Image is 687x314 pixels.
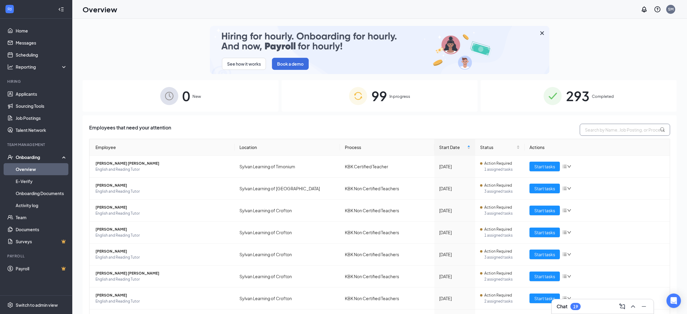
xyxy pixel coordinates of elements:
[529,206,560,215] button: Start tasks
[16,25,67,37] a: Home
[484,248,512,254] span: Action Required
[567,252,571,256] span: down
[16,263,67,275] a: PayrollCrown
[484,298,520,304] span: 2 assigned tasks
[567,164,571,169] span: down
[16,235,67,247] a: SurveysCrown
[484,160,512,166] span: Action Required
[562,252,567,257] span: bars
[484,232,520,238] span: 1 assigned tasks
[7,6,13,12] svg: WorkstreamLogo
[617,302,627,311] button: ComposeMessage
[389,93,410,99] span: In progress
[534,251,555,258] span: Start tasks
[235,288,340,309] td: Sylvan Learning of Crofton
[7,302,13,308] svg: Settings
[539,30,546,37] svg: Cross
[534,207,555,214] span: Start tasks
[235,222,340,244] td: Sylvan Learning of Crofton
[529,228,560,237] button: Start tasks
[629,303,637,310] svg: ChevronUp
[567,186,571,191] span: down
[95,248,230,254] span: [PERSON_NAME]
[668,7,673,12] div: SM
[222,58,266,70] button: See how it works
[95,276,230,282] span: English and Reading Tutor
[16,64,67,70] div: Reporting
[7,142,66,147] div: Team Management
[16,112,67,124] a: Job Postings
[210,26,549,74] img: payroll-small.gif
[562,164,567,169] span: bars
[95,292,230,298] span: [PERSON_NAME]
[580,124,670,136] input: Search by Name, Job Posting, or Process
[484,166,520,173] span: 1 assigned tasks
[95,210,230,216] span: English and Reading Tutor
[534,273,555,280] span: Start tasks
[562,208,567,213] span: bars
[484,204,512,210] span: Action Required
[534,185,555,192] span: Start tasks
[484,182,512,188] span: Action Required
[484,210,520,216] span: 3 assigned tasks
[340,156,434,178] td: KBK Certified Teacher
[529,162,560,171] button: Start tasks
[573,304,578,309] div: 19
[529,250,560,259] button: Start tasks
[16,88,67,100] a: Applicants
[628,302,638,311] button: ChevronUp
[566,85,589,106] span: 293
[340,266,434,288] td: KBK Non Certified Teachers
[95,160,230,166] span: [PERSON_NAME] [PERSON_NAME]
[89,124,171,136] span: Employees that need your attention
[16,163,67,175] a: Overview
[340,222,434,244] td: KBK Non Certified Teachers
[58,6,64,12] svg: Collapse
[83,4,117,14] h1: Overview
[484,226,512,232] span: Action Required
[7,79,66,84] div: Hiring
[475,139,525,156] th: Status
[562,296,567,301] span: bars
[557,303,567,310] h3: Chat
[639,302,649,311] button: Minimize
[95,298,230,304] span: English and Reading Tutor
[16,211,67,223] a: Team
[439,144,466,151] span: Start Date
[16,37,67,49] a: Messages
[562,186,567,191] span: bars
[235,156,340,178] td: Sylvan Learning of Timonium
[534,163,555,170] span: Start tasks
[529,294,560,303] button: Start tasks
[235,244,340,266] td: Sylvan Learning of Crofton
[525,139,670,156] th: Actions
[16,49,67,61] a: Scheduling
[16,154,62,160] div: Onboarding
[562,230,567,235] span: bars
[667,294,681,308] div: Open Intercom Messenger
[16,187,67,199] a: Onboarding Documents
[16,199,67,211] a: Activity log
[439,295,470,302] div: [DATE]
[534,229,555,236] span: Start tasks
[340,139,434,156] th: Process
[592,93,614,99] span: Completed
[340,178,434,200] td: KBK Non Certified Teachers
[16,302,58,308] div: Switch to admin view
[640,303,648,310] svg: Minimize
[235,266,340,288] td: Sylvan Learning of Crofton
[484,276,520,282] span: 2 assigned tasks
[16,223,67,235] a: Documents
[641,6,648,13] svg: Notifications
[95,254,230,260] span: English and Reading Tutor
[95,226,230,232] span: [PERSON_NAME]
[16,100,67,112] a: Sourcing Tools
[484,254,520,260] span: 3 assigned tasks
[340,244,434,266] td: KBK Non Certified Teachers
[484,270,512,276] span: Action Required
[95,270,230,276] span: [PERSON_NAME] [PERSON_NAME]
[95,204,230,210] span: [PERSON_NAME]
[235,178,340,200] td: Sylvan Learning of [GEOGRAPHIC_DATA]
[439,163,470,170] div: [DATE]
[484,292,512,298] span: Action Required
